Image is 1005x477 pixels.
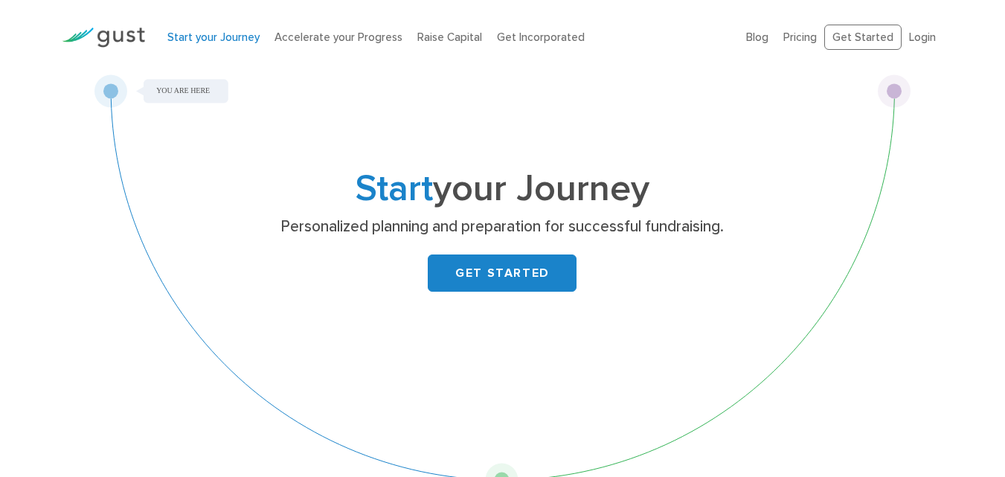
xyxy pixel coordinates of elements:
[909,31,936,44] a: Login
[167,31,260,44] a: Start your Journey
[497,31,585,44] a: Get Incorporated
[208,172,796,206] h1: your Journey
[824,25,902,51] a: Get Started
[783,31,817,44] a: Pricing
[356,167,433,211] span: Start
[62,28,145,48] img: Gust Logo
[274,31,402,44] a: Accelerate your Progress
[417,31,482,44] a: Raise Capital
[214,217,791,237] p: Personalized planning and preparation for successful fundraising.
[746,31,768,44] a: Blog
[428,254,577,292] a: GET STARTED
